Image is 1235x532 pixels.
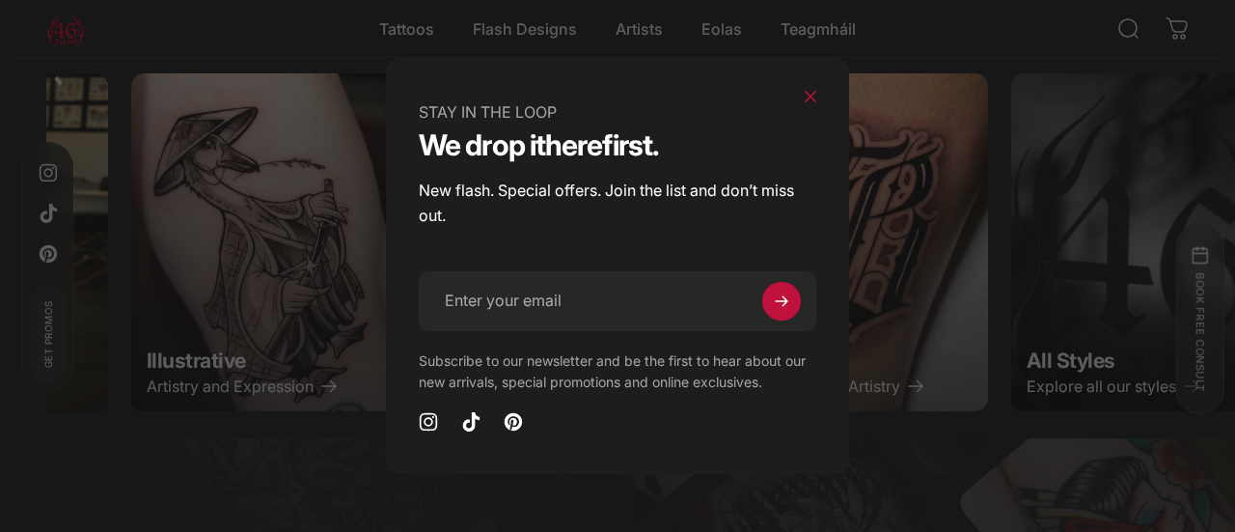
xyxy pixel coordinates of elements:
p: STAY IN THE LOOP [419,100,816,126]
p: New flash. Special offers. Join the list and don’t miss out. [419,179,816,228]
em: here [545,130,602,159]
h1: We drop it first. [419,130,816,159]
button: Close [787,73,834,120]
p: Subscribe to our newsletter and be the first to hear about our new arrivals, special promotions a... [419,350,816,394]
button: Subscribe [762,282,801,321]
